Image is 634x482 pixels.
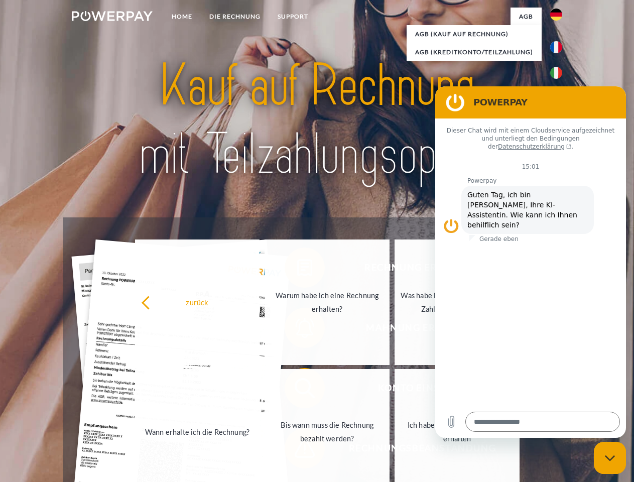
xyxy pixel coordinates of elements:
[141,295,254,309] div: zurück
[550,67,562,79] img: it
[407,25,542,43] a: AGB (Kauf auf Rechnung)
[395,239,520,365] a: Was habe ich noch offen, ist meine Zahlung eingegangen?
[141,425,254,438] div: Wann erhalte ich die Rechnung?
[96,48,538,192] img: title-powerpay_de.svg
[271,289,384,316] div: Warum habe ich eine Rechnung erhalten?
[594,442,626,474] iframe: Schaltfläche zum Öffnen des Messaging-Fensters; Konversation läuft
[72,11,153,21] img: logo-powerpay-white.svg
[407,43,542,61] a: AGB (Kreditkonto/Teilzahlung)
[511,8,542,26] a: agb
[271,418,384,445] div: Bis wann muss die Rechnung bezahlt werden?
[550,9,562,21] img: de
[401,418,514,445] div: Ich habe nur eine Teillieferung erhalten
[401,289,514,316] div: Was habe ich noch offen, ist meine Zahlung eingegangen?
[201,8,269,26] a: DIE RECHNUNG
[435,86,626,438] iframe: Messaging-Fenster
[163,8,201,26] a: Home
[550,41,562,53] img: fr
[269,8,317,26] a: SUPPORT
